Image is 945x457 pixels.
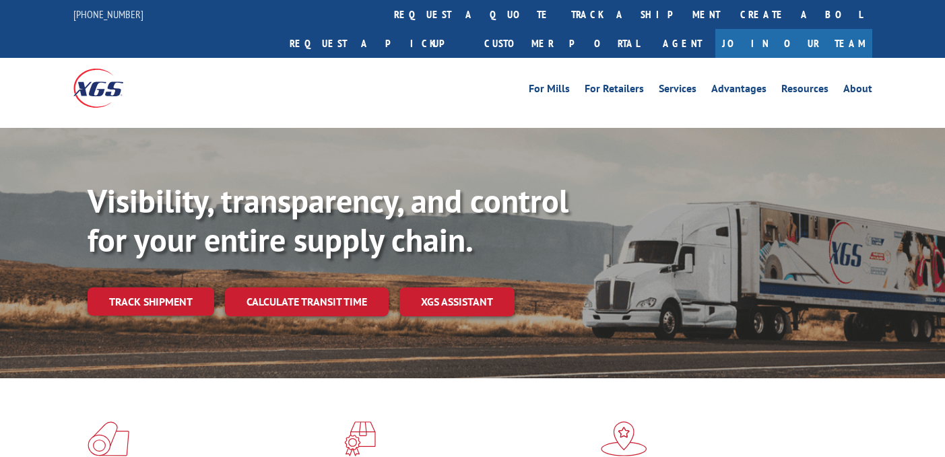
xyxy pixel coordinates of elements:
a: For Mills [529,83,570,98]
img: xgs-icon-flagship-distribution-model-red [601,421,647,456]
img: xgs-icon-focused-on-flooring-red [344,421,376,456]
a: Services [659,83,696,98]
a: About [843,83,872,98]
a: XGS ASSISTANT [399,287,515,316]
a: Request a pickup [280,29,474,58]
a: Advantages [711,83,767,98]
img: xgs-icon-total-supply-chain-intelligence-red [88,421,129,456]
a: [PHONE_NUMBER] [73,7,143,21]
a: Customer Portal [474,29,649,58]
a: Calculate transit time [225,287,389,316]
a: Agent [649,29,715,58]
a: Join Our Team [715,29,872,58]
a: For Retailers [585,83,644,98]
b: Visibility, transparency, and control for your entire supply chain. [88,180,568,260]
a: Resources [781,83,828,98]
a: Track shipment [88,287,214,316]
